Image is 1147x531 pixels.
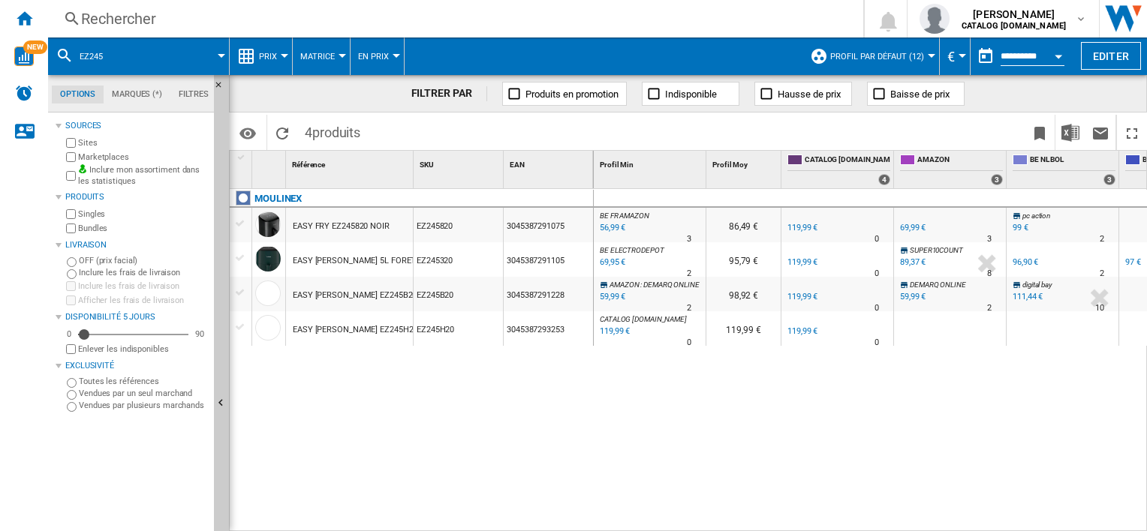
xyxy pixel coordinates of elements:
span: SUPER10COUNT [910,246,963,254]
div: Délai de livraison : 0 jour [875,335,879,350]
label: Afficher les frais de livraison [78,295,208,306]
span: DEMARQ ONLINE [910,280,966,289]
span: Profil Moy [712,160,748,169]
button: € [947,37,962,75]
button: Baisse de prix [867,82,965,106]
div: EZ245 [56,37,221,75]
div: Cliquez pour filtrer sur cette marque [254,190,302,208]
label: Inclure les frais de livraison [79,267,208,278]
div: Délai de livraison : 0 jour [875,266,879,281]
img: wise-card.svg [14,46,34,66]
div: 3 offers sold by BE NL BOL [1103,174,1115,185]
img: profile.jpg [920,4,950,34]
div: Délai de livraison : 10 jours [1095,301,1104,316]
div: 89,37 € [900,257,926,267]
span: 4 [297,115,368,146]
div: EZ245320 [414,242,503,277]
span: EZ245 [80,52,103,61]
button: Masquer [214,75,232,102]
button: Editer [1081,42,1141,70]
span: € [947,49,955,64]
span: Référence [292,160,325,169]
span: produits [312,124,360,140]
span: Prix [259,52,277,61]
div: Délai de livraison : 0 jour [875,301,879,316]
div: Délai de livraison : 2 jours [1100,232,1104,247]
div: 98,92 € [706,277,781,311]
span: BE NL BOL [1030,154,1115,167]
label: Vendues par plusieurs marchands [79,400,208,411]
img: alerts-logo.svg [15,84,33,102]
div: Délai de livraison : 3 jours [687,232,691,247]
md-menu: Currency [940,37,971,75]
span: : DEMARQ ONLINE [640,280,700,289]
div: 99 € [1010,220,1028,235]
div: 4 offers sold by CATALOG SEB.BE [878,174,890,185]
div: Profil Moy Sort None [709,151,781,174]
div: 96,90 € [1013,257,1038,267]
div: 119,99 € [706,311,781,346]
span: BE FR AMAZON [600,211,649,220]
span: Hausse de prix [778,88,841,100]
div: Sort None [255,151,285,174]
div: Mise à jour : mardi 14 octobre 2025 03:07 [598,289,625,304]
img: excel-24x24.png [1061,124,1079,142]
div: EZ245820 [414,208,503,242]
div: EASY FRY EZ245820 NOIR [293,209,390,244]
div: Profil Min Sort None [597,151,706,174]
div: Sources [65,120,208,132]
div: FILTRER PAR [411,86,488,101]
div: BE NL BOL 3 offers sold by BE NL BOL [1010,151,1118,188]
input: Marketplaces [66,152,76,162]
div: Sort None [507,151,593,174]
div: Délai de livraison : 2 jours [687,301,691,316]
input: Inclure mon assortiment dans les statistiques [66,166,76,185]
label: Singles [78,208,208,220]
input: Bundles [66,223,76,233]
div: 119,99 € [785,220,817,235]
button: Recharger [267,115,297,150]
div: 119,99 € [787,257,817,267]
label: Sites [78,137,208,148]
label: Inclure mon assortiment dans les statistiques [78,164,208,187]
img: mysite-bg-18x18.png [78,164,87,173]
div: Matrice [300,37,342,75]
input: Vendues par plusieurs marchands [67,402,77,412]
div: Mise à jour : mardi 14 octobre 2025 03:01 [598,255,625,270]
div: 119,99 € [787,292,817,301]
label: Inclure les frais de livraison [78,280,208,292]
div: EASY [PERSON_NAME] 5L FORET EZ245320 NOIR VERT [293,244,498,278]
button: Profil par défaut (12) [830,37,932,75]
span: Profil par défaut (12) [830,52,924,61]
div: EASY [PERSON_NAME] EZ245B20 NOIR [293,278,438,313]
div: 3045387291105 [504,242,593,277]
div: Délai de livraison : 0 jour [875,232,879,247]
div: 0 [63,328,75,340]
div: Profil par défaut (12) [810,37,932,75]
div: 119,99 € [787,223,817,232]
div: Sort None [417,151,503,174]
span: CATALOG [DOMAIN_NAME] [805,154,890,167]
div: Exclusivité [65,360,208,372]
div: Référence Sort None [289,151,413,174]
div: Mise à jour : mardi 14 octobre 2025 00:51 [598,220,625,235]
input: Vendues par un seul marchand [67,390,77,400]
div: CATALOG [DOMAIN_NAME] 4 offers sold by CATALOG SEB.BE [784,151,893,188]
div: EASY [PERSON_NAME] EZ245H20 GRIS ANTHRACITE [293,313,490,347]
md-slider: Disponibilité [78,327,188,342]
span: SKU [420,160,434,169]
div: 111,44 € [1010,289,1043,304]
span: CATALOG [DOMAIN_NAME] [600,315,687,323]
button: Plein écran [1117,115,1147,150]
button: En Prix [358,37,396,75]
button: Open calendar [1045,40,1072,67]
span: pc action [1022,211,1050,220]
md-tab-item: Marques (*) [104,85,170,103]
label: Marketplaces [78,151,208,163]
button: Options [233,119,263,146]
div: 3045387291075 [504,208,593,242]
label: Toutes les références [79,376,208,387]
